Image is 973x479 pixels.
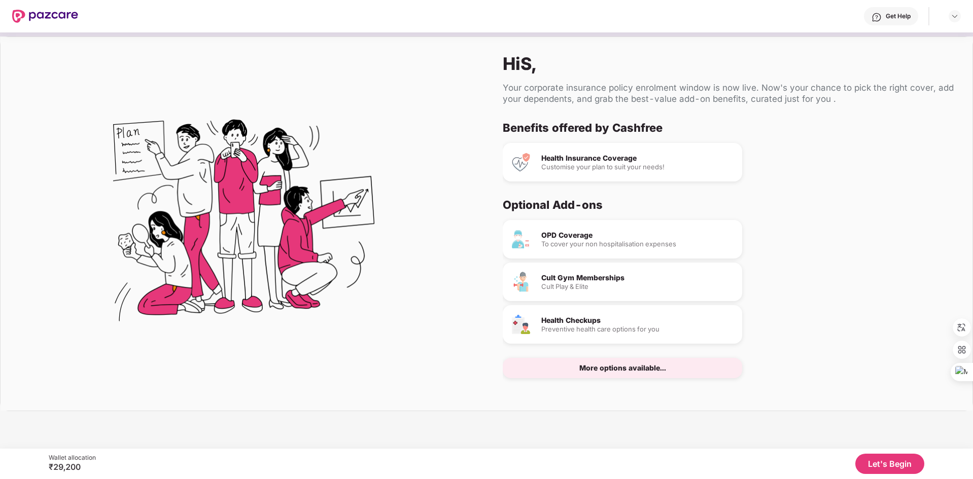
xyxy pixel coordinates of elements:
[541,232,734,239] div: OPD Coverage
[872,12,882,22] img: svg+xml;base64,PHN2ZyBpZD0iSGVscC0zMngzMiIgeG1sbnM9Imh0dHA6Ly93d3cudzMub3JnLzIwMDAvc3ZnIiB3aWR0aD...
[12,10,78,23] img: New Pazcare Logo
[541,317,734,324] div: Health Checkups
[503,82,956,104] div: Your corporate insurance policy enrolment window is now live. Now's your chance to pick the right...
[113,93,374,354] img: Flex Benefits Illustration
[511,152,531,172] img: Health Insurance Coverage
[855,454,924,474] button: Let's Begin
[886,12,911,20] div: Get Help
[49,462,96,472] div: ₹29,200
[541,326,734,333] div: Preventive health care options for you
[541,155,734,162] div: Health Insurance Coverage
[511,314,531,335] img: Health Checkups
[541,164,734,170] div: Customise your plan to suit your needs!
[503,198,948,212] div: Optional Add-ons
[579,364,666,372] div: More options available...
[511,229,531,249] img: OPD Coverage
[951,12,959,20] img: svg+xml;base64,PHN2ZyBpZD0iRHJvcGRvd24tMzJ4MzIiIHhtbG5zPSJodHRwOi8vd3d3LnczLm9yZy8yMDAwL3N2ZyIgd2...
[503,121,948,135] div: Benefits offered by Cashfree
[541,283,734,290] div: Cult Play & Elite
[541,274,734,281] div: Cult Gym Memberships
[511,272,531,292] img: Cult Gym Memberships
[503,53,956,74] div: Hi S ,
[541,241,734,247] div: To cover your non hospitalisation expenses
[49,454,96,462] div: Wallet allocation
